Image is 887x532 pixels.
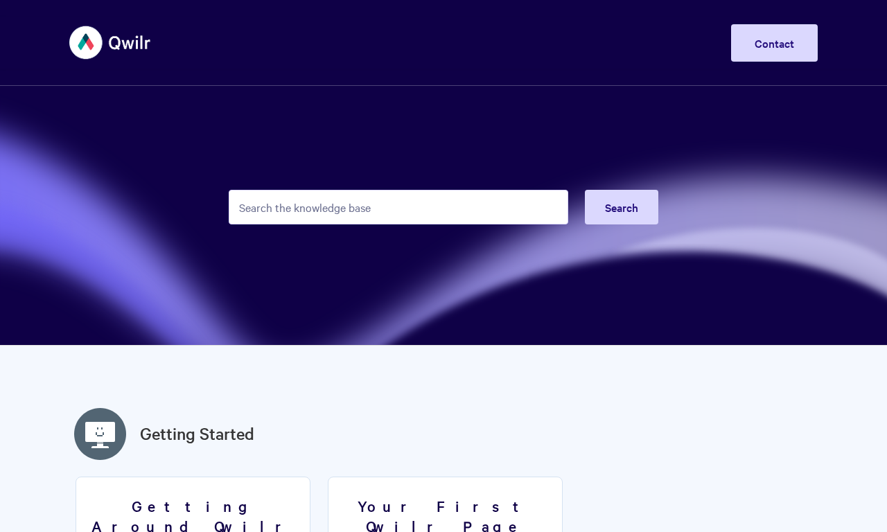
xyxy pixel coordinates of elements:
[585,190,658,224] button: Search
[229,190,568,224] input: Search the knowledge base
[140,421,254,446] a: Getting Started
[731,24,818,62] a: Contact
[69,17,152,69] img: Qwilr Help Center
[605,199,638,215] span: Search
